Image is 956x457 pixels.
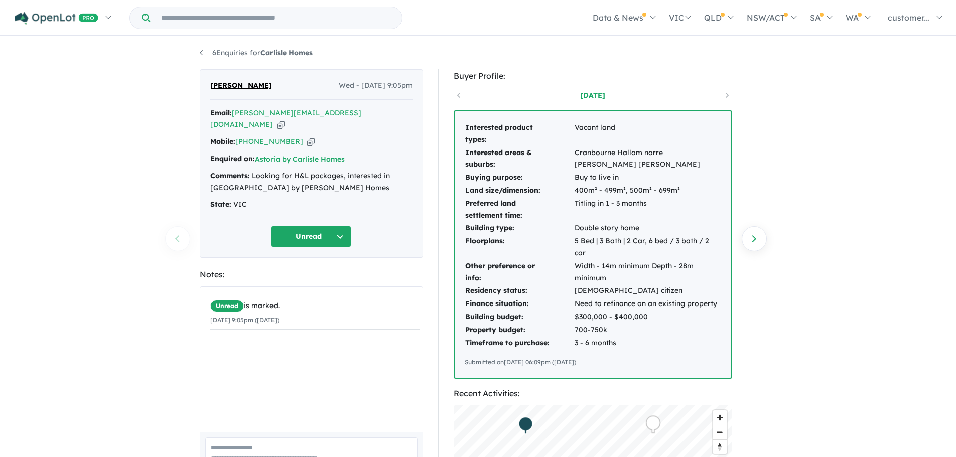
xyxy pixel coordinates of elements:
td: Timeframe to purchase: [465,337,574,350]
strong: Carlisle Homes [260,48,313,57]
td: Need to refinance on an existing property [574,297,721,311]
span: Unread [210,300,244,312]
nav: breadcrumb [200,47,757,59]
td: Vacant land [574,121,721,146]
strong: Email: [210,108,232,117]
small: [DATE] 9:05pm ([DATE]) [210,316,279,324]
td: Building budget: [465,311,574,324]
td: Residency status: [465,284,574,297]
img: Openlot PRO Logo White [15,12,98,25]
div: Notes: [200,268,423,281]
td: Preferred land settlement time: [465,197,574,222]
div: Map marker [645,415,660,434]
td: Double story home [574,222,721,235]
span: [PERSON_NAME] [210,80,272,92]
td: Interested product types: [465,121,574,146]
div: Buyer Profile: [454,69,732,83]
button: Astoria by Carlisle Homes [255,154,345,165]
strong: State: [210,200,231,209]
strong: Mobile: [210,137,235,146]
button: Copy [277,119,285,130]
span: Reset bearing to north [713,440,727,454]
button: Unread [271,226,351,247]
strong: Comments: [210,171,250,180]
div: VIC [210,199,413,211]
div: Recent Activities: [454,387,732,400]
td: 3 - 6 months [574,337,721,350]
td: Other preference or info: [465,260,574,285]
td: Building type: [465,222,574,235]
td: 700-750k [574,324,721,337]
button: Reset bearing to north [713,439,727,454]
td: Cranbourne Hallam narre [PERSON_NAME] [PERSON_NAME] [574,146,721,172]
a: [DATE] [550,90,635,100]
td: Width - 14m minimum Depth - 28m minimum [574,260,721,285]
div: Looking for H&L packages, interested in [GEOGRAPHIC_DATA] by [PERSON_NAME] Homes [210,170,413,194]
td: 400m² - 499m², 500m² - 699m² [574,184,721,197]
td: Floorplans: [465,235,574,260]
td: Finance situation: [465,297,574,311]
a: [PHONE_NUMBER] [235,137,303,146]
button: Zoom in [713,410,727,425]
input: Try estate name, suburb, builder or developer [152,7,400,29]
td: 5 Bed | 3 Bath | 2 Car, 6 bed / 3 bath / 2 car [574,235,721,260]
td: Titling in 1 - 3 months [574,197,721,222]
td: $300,000 - $400,000 [574,311,721,324]
a: [PERSON_NAME][EMAIL_ADDRESS][DOMAIN_NAME] [210,108,361,129]
strong: Enquired on: [210,154,255,163]
button: Copy [307,136,315,147]
td: Interested areas & suburbs: [465,146,574,172]
a: Astoria by Carlisle Homes [255,155,345,164]
td: [DEMOGRAPHIC_DATA] citizen [574,284,721,297]
td: Buy to live in [574,171,721,184]
button: Zoom out [713,425,727,439]
div: is marked. [210,300,420,312]
span: customer... [888,13,929,23]
td: Buying purpose: [465,171,574,184]
td: Land size/dimension: [465,184,574,197]
div: Submitted on [DATE] 06:09pm ([DATE]) [465,357,721,367]
td: Property budget: [465,324,574,337]
a: 6Enquiries forCarlisle Homes [200,48,313,57]
span: Wed - [DATE] 9:05pm [339,80,413,92]
div: Map marker [518,416,533,435]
